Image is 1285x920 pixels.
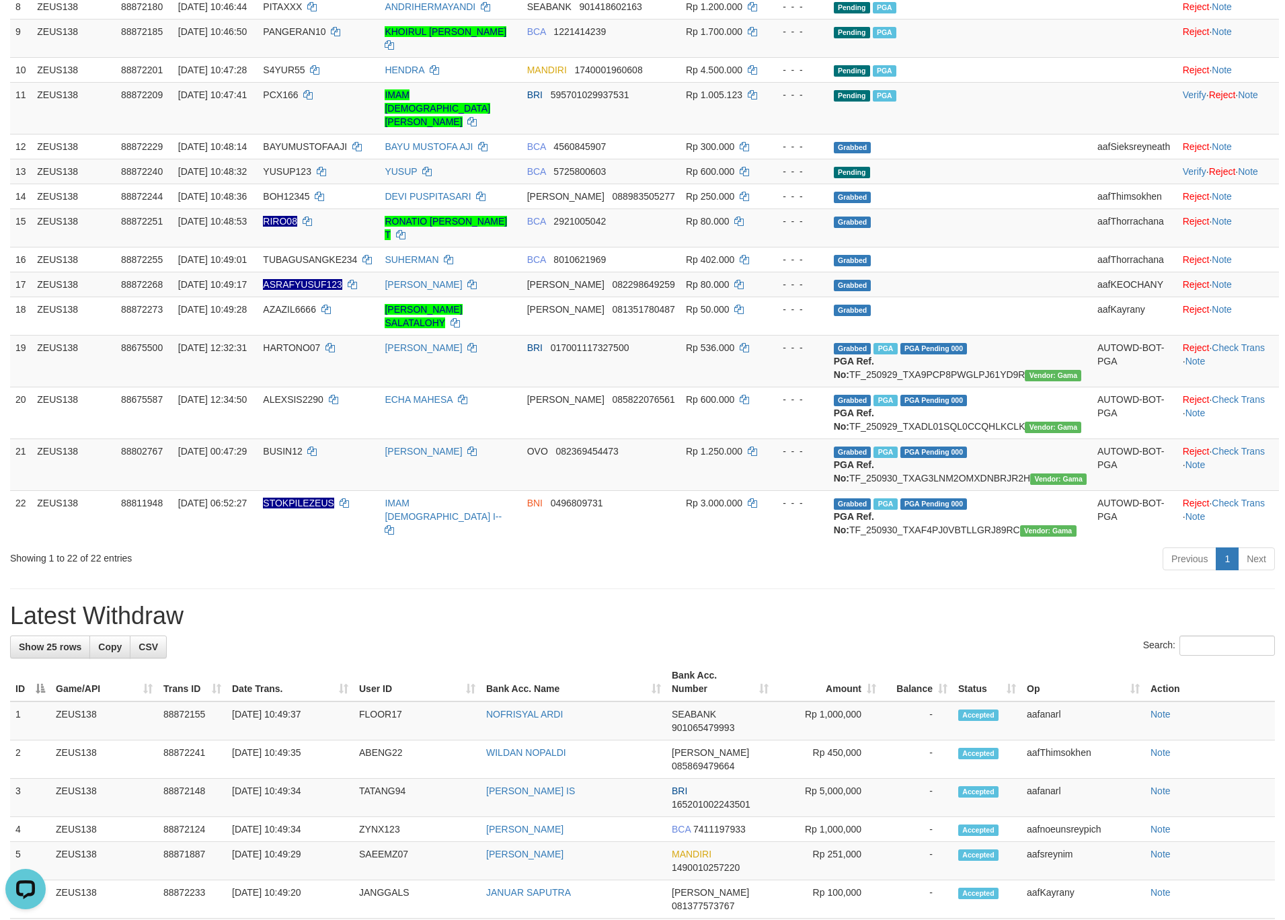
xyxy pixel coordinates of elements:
[527,254,546,265] span: BCA
[873,395,897,406] span: Marked by aafpengsreynich
[771,88,822,102] div: - - -
[32,297,116,335] td: ZEUS138
[10,490,32,542] td: 22
[527,65,567,75] span: MANDIRI
[1092,247,1177,272] td: aafThorrachana
[385,65,424,75] a: HENDRA
[672,722,734,733] span: Copy 901065479993 to clipboard
[263,26,325,37] span: PANGERAN10
[771,63,822,77] div: - - -
[873,27,896,38] span: Marked by aafnoeunsreypich
[354,701,481,740] td: FLOOR17
[32,184,116,208] td: ZEUS138
[121,304,163,315] span: 88872273
[227,663,354,701] th: Date Trans.: activate to sort column ascending
[263,191,309,202] span: BOH12345
[686,394,734,405] span: Rp 600.000
[486,887,571,898] a: JANUAR SAPUTRA
[385,446,462,457] a: [PERSON_NAME]
[178,191,247,202] span: [DATE] 10:48:36
[686,254,734,265] span: Rp 402.000
[1020,525,1077,537] span: Vendor URL: https://trx31.1velocity.biz
[553,216,606,227] span: Copy 2921005042 to clipboard
[771,190,822,203] div: - - -
[1092,438,1177,490] td: AUTOWD-BOT-PGA
[1212,216,1232,227] a: Note
[527,304,605,315] span: [PERSON_NAME]
[1021,663,1145,701] th: Op: activate to sort column ascending
[10,159,32,184] td: 13
[121,342,163,353] span: 88675500
[486,849,563,859] a: [PERSON_NAME]
[130,636,167,658] a: CSV
[686,166,734,177] span: Rp 600.000
[834,356,874,380] b: PGA Ref. No:
[900,498,968,510] span: PGA Pending
[527,342,543,353] span: BRI
[263,166,311,177] span: YUSUP123
[178,89,247,100] span: [DATE] 10:47:41
[1179,636,1275,656] input: Search:
[1209,89,1236,100] a: Reject
[686,1,742,12] span: Rp 1.200.000
[553,26,606,37] span: Copy 1221414239 to clipboard
[834,408,874,432] b: PGA Ref. No:
[178,1,247,12] span: [DATE] 10:46:44
[1212,446,1265,457] a: Check Trans
[10,82,32,134] td: 11
[1163,547,1216,570] a: Previous
[527,191,605,202] span: [PERSON_NAME]
[771,445,822,458] div: - - -
[121,394,163,405] span: 88675587
[1092,134,1177,159] td: aafSieksreyneath
[158,663,227,701] th: Trans ID: activate to sort column ascending
[263,394,323,405] span: ALEXSIS2290
[263,65,305,75] span: S4YUR55
[178,394,247,405] span: [DATE] 12:34:50
[385,141,473,152] a: BAYU MUSTOFA AJI
[263,254,357,265] span: TUBAGUSANGKE234
[10,438,32,490] td: 21
[834,65,870,77] span: Pending
[1145,663,1275,701] th: Action
[686,498,742,508] span: Rp 3.000.000
[10,335,32,387] td: 19
[385,394,452,405] a: ECHA MAHESA
[527,166,546,177] span: BCA
[686,26,742,37] span: Rp 1.700.000
[1025,422,1081,433] span: Vendor URL: https://trx31.1velocity.biz
[50,740,158,779] td: ZEUS138
[686,191,734,202] span: Rp 250.000
[263,89,298,100] span: PCX166
[1183,304,1210,315] a: Reject
[771,140,822,153] div: - - -
[834,142,871,153] span: Grabbed
[1177,438,1279,490] td: · ·
[10,184,32,208] td: 14
[527,446,548,457] span: OVO
[1183,89,1206,100] a: Verify
[1092,387,1177,438] td: AUTOWD-BOT-PGA
[1143,636,1275,656] label: Search:
[10,663,50,701] th: ID: activate to sort column descending
[5,5,46,46] button: Open LiveChat chat widget
[1177,134,1279,159] td: ·
[32,387,116,438] td: ZEUS138
[486,747,566,758] a: WILDAN NOPALDI
[121,254,163,265] span: 88872255
[1238,89,1258,100] a: Note
[178,166,247,177] span: [DATE] 10:48:32
[1151,747,1171,758] a: Note
[834,2,870,13] span: Pending
[612,191,674,202] span: Copy 088983505277 to clipboard
[551,89,629,100] span: Copy 595701029937531 to clipboard
[1212,65,1232,75] a: Note
[686,65,742,75] span: Rp 4.500.000
[1092,208,1177,247] td: aafThorrachana
[834,217,871,228] span: Grabbed
[178,446,247,457] span: [DATE] 00:47:29
[1177,297,1279,335] td: ·
[178,498,247,508] span: [DATE] 06:52:27
[686,89,742,100] span: Rp 1.005.123
[834,280,871,291] span: Grabbed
